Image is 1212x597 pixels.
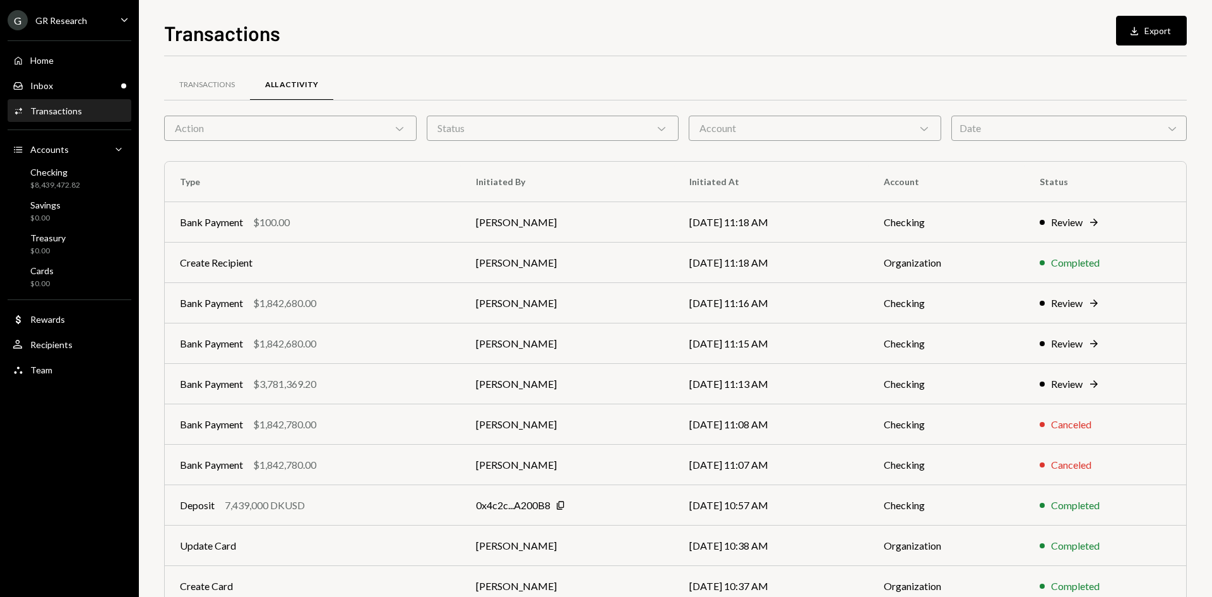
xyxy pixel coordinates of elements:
[674,243,869,283] td: [DATE] 11:18 AM
[1051,579,1100,594] div: Completed
[30,200,61,210] div: Savings
[30,167,80,178] div: Checking
[253,215,290,230] div: $100.00
[461,404,674,445] td: [PERSON_NAME]
[179,80,235,90] div: Transactions
[869,485,1025,526] td: Checking
[1051,215,1083,230] div: Review
[461,243,674,283] td: [PERSON_NAME]
[8,229,131,259] a: Treasury$0.00
[253,377,316,392] div: $3,781,369.20
[461,323,674,364] td: [PERSON_NAME]
[869,202,1025,243] td: Checking
[674,323,869,364] td: [DATE] 11:15 AM
[180,457,243,473] div: Bank Payment
[8,262,131,292] a: Cards$0.00
[476,498,550,513] div: 0x4c2c...A200B8
[674,526,869,566] td: [DATE] 10:38 AM
[30,80,53,91] div: Inbox
[30,279,54,289] div: $0.00
[1051,336,1083,351] div: Review
[8,49,131,71] a: Home
[165,162,461,202] th: Type
[461,526,674,566] td: [PERSON_NAME]
[30,55,54,66] div: Home
[225,498,305,513] div: 7,439,000 DKUSD
[951,116,1187,141] div: Date
[1051,255,1100,270] div: Completed
[1116,16,1187,45] button: Export
[253,336,316,351] div: $1,842,680.00
[461,445,674,485] td: [PERSON_NAME]
[8,10,28,30] div: G
[8,74,131,97] a: Inbox
[253,417,316,432] div: $1,842,780.00
[165,243,461,283] td: Create Recipient
[164,116,417,141] div: Action
[869,323,1025,364] td: Checking
[253,296,316,311] div: $1,842,680.00
[427,116,679,141] div: Status
[869,364,1025,404] td: Checking
[30,365,52,375] div: Team
[674,283,869,323] td: [DATE] 11:16 AM
[164,20,280,45] h1: Transactions
[674,162,869,202] th: Initiated At
[1051,377,1083,392] div: Review
[1051,538,1100,553] div: Completed
[30,314,65,325] div: Rewards
[674,364,869,404] td: [DATE] 11:13 AM
[461,364,674,404] td: [PERSON_NAME]
[461,162,674,202] th: Initiated By
[461,202,674,243] td: [PERSON_NAME]
[8,163,131,193] a: Checking$8,439,472.82
[30,232,66,243] div: Treasury
[869,162,1025,202] th: Account
[165,526,461,566] td: Update Card
[8,358,131,381] a: Team
[8,138,131,160] a: Accounts
[265,80,318,90] div: All Activity
[180,377,243,392] div: Bank Payment
[8,99,131,122] a: Transactions
[180,498,215,513] div: Deposit
[164,69,250,101] a: Transactions
[1051,457,1091,473] div: Canceled
[30,265,54,276] div: Cards
[869,243,1025,283] td: Organization
[869,283,1025,323] td: Checking
[8,196,131,226] a: Savings$0.00
[35,15,87,26] div: GR Research
[30,106,82,116] div: Transactions
[30,213,61,224] div: $0.00
[30,180,80,191] div: $8,439,472.82
[250,69,333,101] a: All Activity
[869,404,1025,445] td: Checking
[8,333,131,356] a: Recipients
[674,445,869,485] td: [DATE] 11:07 AM
[180,215,243,230] div: Bank Payment
[180,336,243,351] div: Bank Payment
[30,144,69,155] div: Accounts
[180,296,243,311] div: Bank Payment
[30,246,66,256] div: $0.00
[1051,296,1083,311] div: Review
[674,404,869,445] td: [DATE] 11:08 AM
[8,308,131,330] a: Rewards
[180,417,243,432] div: Bank Payment
[1051,498,1100,513] div: Completed
[674,202,869,243] td: [DATE] 11:18 AM
[689,116,941,141] div: Account
[869,526,1025,566] td: Organization
[30,339,73,350] div: Recipients
[253,457,316,473] div: $1,842,780.00
[869,445,1025,485] td: Checking
[674,485,869,526] td: [DATE] 10:57 AM
[461,283,674,323] td: [PERSON_NAME]
[1051,417,1091,432] div: Canceled
[1025,162,1186,202] th: Status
